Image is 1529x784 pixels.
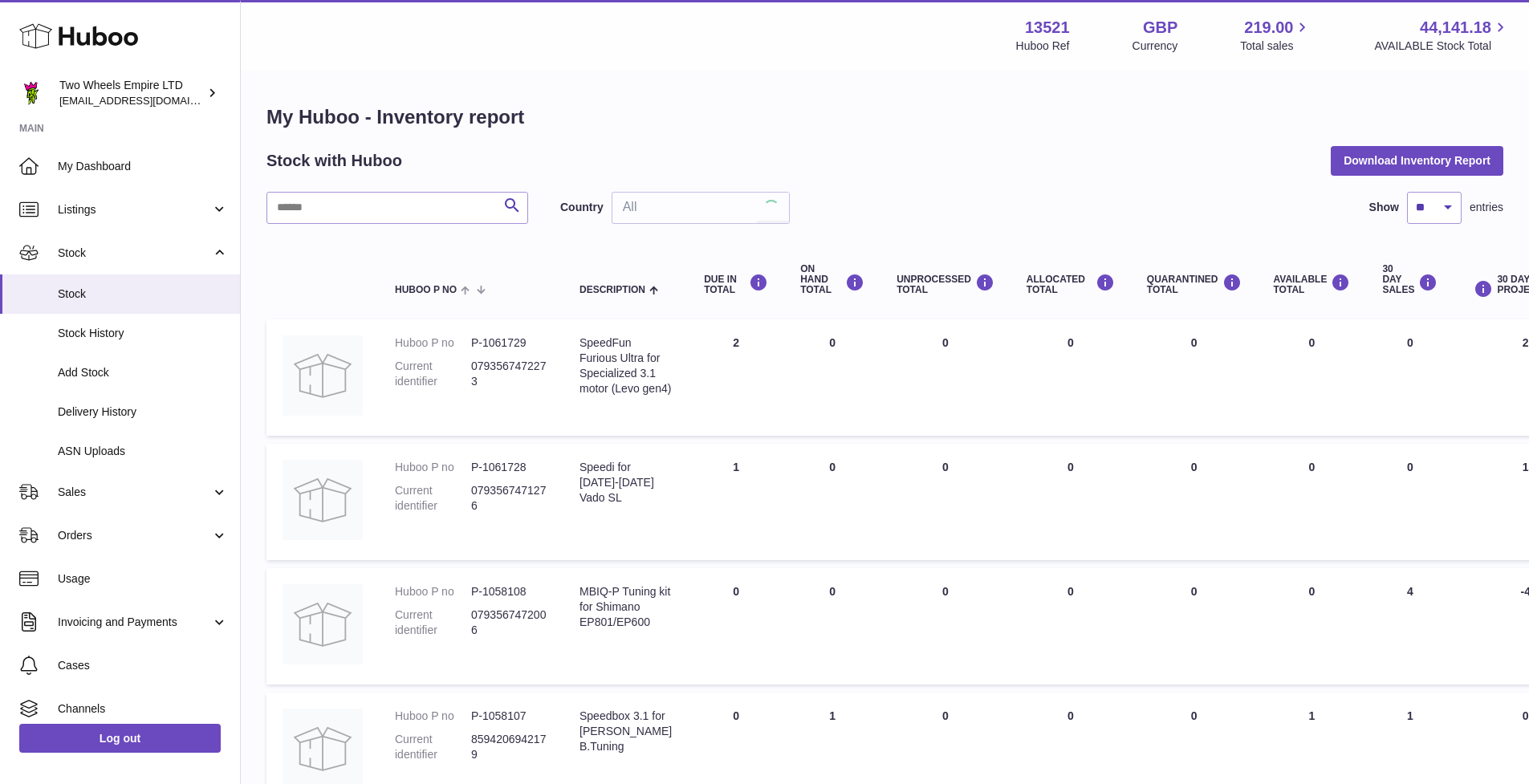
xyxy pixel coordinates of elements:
a: 44,141.18 AVAILABLE Stock Total [1374,17,1510,54]
dd: P-1058107 [471,709,547,724]
dd: 0793567472006 [471,607,547,638]
td: 0 [1011,444,1131,560]
h1: My Huboo - Inventory report [266,104,1503,130]
label: Show [1369,200,1399,215]
span: Listings [58,202,211,217]
span: Stock [58,286,228,302]
dt: Huboo P no [395,335,471,351]
span: AVAILABLE Stock Total [1374,39,1510,54]
strong: GBP [1143,17,1177,39]
div: Speedi for [DATE]-[DATE] Vado SL [579,460,672,506]
div: Speedbox 3.1 for [PERSON_NAME] B.Tuning [579,709,672,754]
dd: P-1058108 [471,584,547,599]
td: 0 [1011,319,1131,436]
span: Add Stock [58,365,228,380]
dd: P-1061729 [471,335,547,351]
dd: 8594206942179 [471,732,547,762]
dt: Current identifier [395,359,471,389]
td: 0 [1258,319,1367,436]
span: 219.00 [1244,17,1293,39]
img: product image [283,335,363,416]
span: 0 [1191,461,1198,473]
span: 44,141.18 [1420,17,1491,39]
td: 0 [784,319,880,436]
div: ON HAND Total [800,264,864,296]
a: 219.00 Total sales [1240,17,1311,54]
span: Orders [58,528,211,543]
dd: 0793567471276 [471,483,547,514]
span: Description [579,285,645,295]
h2: Stock with Huboo [266,150,402,172]
span: Invoicing and Payments [58,615,211,630]
td: 0 [1366,319,1454,436]
span: Cases [58,658,228,673]
td: 4 [1366,568,1454,684]
strong: 13521 [1025,17,1070,39]
td: 0 [880,568,1011,684]
a: Log out [19,724,221,753]
div: SpeedFun Furious Ultra for Specialized 3.1 motor (Levo gen4) [579,335,672,396]
span: My Dashboard [58,159,228,174]
div: ALLOCATED Total [1027,274,1115,295]
div: Currency [1133,39,1178,54]
dt: Huboo P no [395,709,471,724]
span: 0 [1191,709,1198,722]
img: product image [283,584,363,664]
span: [EMAIL_ADDRESS][DOMAIN_NAME] [59,94,236,107]
td: 0 [1366,444,1454,560]
td: 0 [880,319,1011,436]
td: 0 [784,444,880,560]
span: Total sales [1240,39,1311,54]
img: justas@twowheelsempire.com [19,81,43,105]
dt: Current identifier [395,483,471,514]
span: Channels [58,701,228,717]
div: AVAILABLE Total [1274,274,1351,295]
div: 30 DAY SALES [1382,264,1438,296]
div: Two Wheels Empire LTD [59,78,204,108]
td: 0 [784,568,880,684]
span: 0 [1191,585,1198,598]
td: 0 [1258,568,1367,684]
dd: P-1061728 [471,460,547,475]
span: entries [1470,200,1503,215]
td: 2 [688,319,784,436]
div: MBIQ-P Tuning kit for Shimano EP801/EP600 [579,584,672,630]
label: Country [560,200,604,215]
dt: Huboo P no [395,460,471,475]
span: Stock [58,246,211,261]
span: ASN Uploads [58,444,228,459]
span: Usage [58,571,228,587]
span: Delivery History [58,404,228,420]
dt: Current identifier [395,732,471,762]
td: 0 [1258,444,1367,560]
td: 0 [880,444,1011,560]
dt: Huboo P no [395,584,471,599]
span: Stock History [58,326,228,341]
td: 1 [688,444,784,560]
div: DUE IN TOTAL [704,274,768,295]
img: product image [283,460,363,540]
span: Sales [58,485,211,500]
td: 0 [1011,568,1131,684]
td: 0 [688,568,784,684]
span: Huboo P no [395,285,457,295]
dt: Current identifier [395,607,471,638]
div: Huboo Ref [1016,39,1070,54]
div: QUARANTINED Total [1147,274,1242,295]
dd: 0793567472273 [471,359,547,389]
button: Download Inventory Report [1331,146,1503,175]
div: UNPROCESSED Total [897,274,994,295]
span: 0 [1191,336,1198,349]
